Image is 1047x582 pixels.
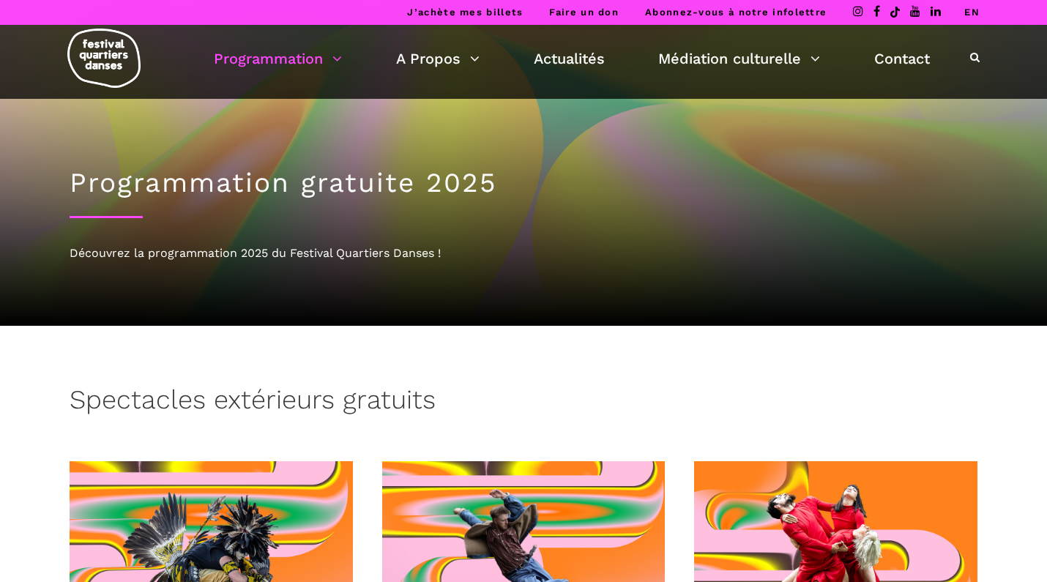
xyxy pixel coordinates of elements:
[645,7,827,18] a: Abonnez-vous à notre infolettre
[70,244,977,263] div: Découvrez la programmation 2025 du Festival Quartiers Danses !
[658,46,820,71] a: Médiation culturelle
[70,167,977,199] h1: Programmation gratuite 2025
[534,46,605,71] a: Actualités
[874,46,930,71] a: Contact
[396,46,480,71] a: A Propos
[214,46,342,71] a: Programmation
[67,29,141,88] img: logo-fqd-med
[549,7,619,18] a: Faire un don
[407,7,523,18] a: J’achète mes billets
[964,7,980,18] a: EN
[70,384,436,421] h3: Spectacles extérieurs gratuits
